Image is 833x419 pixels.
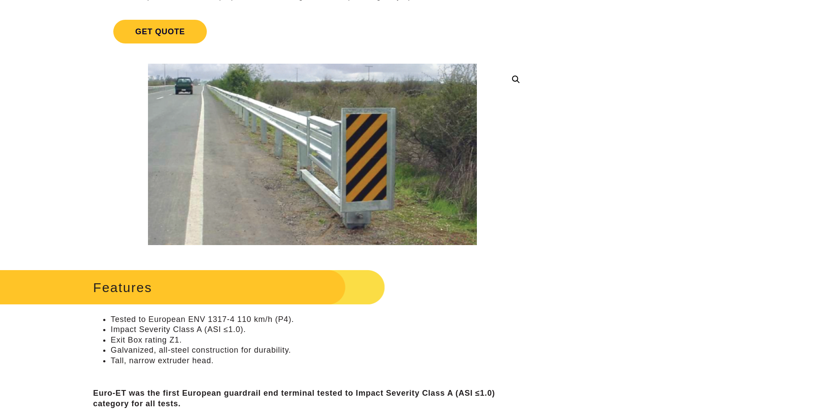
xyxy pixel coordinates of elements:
[111,356,532,366] li: Tall, narrow extruder head.
[93,389,495,408] strong: Euro-ET was the first European guardrail end terminal tested to Impact Severity Class A (ASI ≤1.0...
[111,325,532,335] li: Impact Severity Class A (ASI ≤1.0).
[111,345,532,355] li: Galvanized, all-steel construction for durability.
[111,335,532,345] li: Exit Box rating Z1.
[111,314,532,325] li: Tested to European ENV 1317-4 110 km/h (P4).
[113,20,207,43] span: Get Quote
[93,9,532,54] a: Get Quote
